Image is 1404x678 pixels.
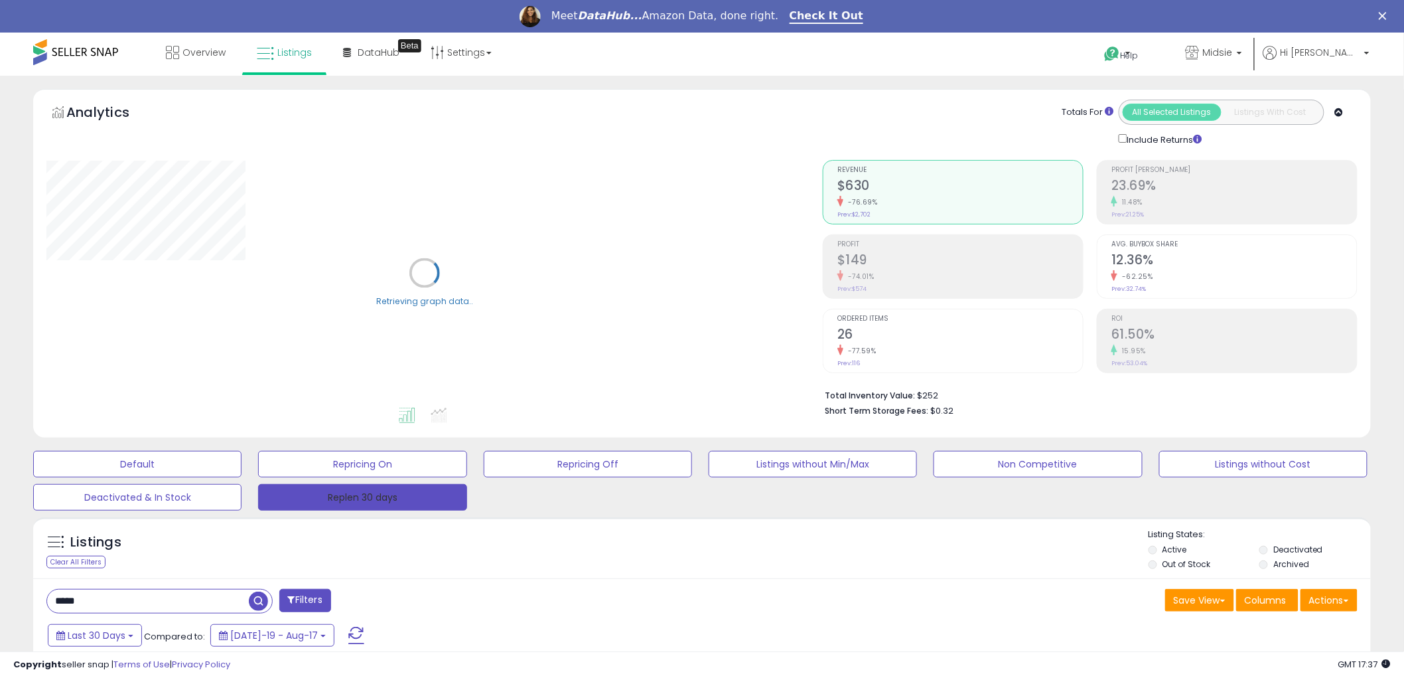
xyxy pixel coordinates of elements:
[1117,197,1143,207] small: 11.48%
[210,624,334,647] button: [DATE]-19 - Aug-17
[1176,33,1252,76] a: Midsie
[1273,558,1309,570] label: Archived
[709,451,917,477] button: Listings without Min/Max
[837,167,1083,174] span: Revenue
[46,556,105,568] div: Clear All Filters
[1379,12,1392,20] div: Close
[843,346,877,356] small: -77.59%
[1236,589,1299,612] button: Columns
[13,658,62,671] strong: Copyright
[578,9,642,22] i: DataHub...
[1203,46,1233,59] span: Midsie
[934,451,1142,477] button: Non Competitive
[1165,589,1234,612] button: Save View
[156,33,236,72] a: Overview
[1109,131,1218,146] div: Include Returns
[1111,327,1357,345] h2: 61.50%
[1094,36,1164,76] a: Help
[1300,589,1358,612] button: Actions
[1111,211,1144,218] small: Prev: 21.25%
[230,629,318,642] span: [DATE]-19 - Aug-17
[70,533,121,552] h5: Listings
[247,33,322,72] a: Listings
[843,197,878,207] small: -76.69%
[1121,50,1139,62] span: Help
[837,327,1083,345] h2: 26
[1281,46,1360,59] span: Hi [PERSON_NAME]
[1111,359,1147,367] small: Prev: 53.04%
[1111,315,1357,323] span: ROI
[837,285,867,293] small: Prev: $574
[358,46,399,59] span: DataHub
[1273,544,1323,555] label: Deactivated
[1111,285,1146,293] small: Prev: 32.74%
[1221,104,1320,121] button: Listings With Cost
[48,624,142,647] button: Last 30 Days
[66,103,155,125] h5: Analytics
[398,39,421,52] div: Tooltip anchor
[1162,558,1211,570] label: Out of Stock
[279,589,331,612] button: Filters
[837,211,871,218] small: Prev: $2,702
[1111,178,1357,196] h2: 23.69%
[421,33,502,72] a: Settings
[1338,658,1391,671] span: 2025-09-17 17:37 GMT
[1149,529,1371,541] p: Listing States:
[172,658,230,671] a: Privacy Policy
[33,451,242,477] button: Default
[1162,544,1187,555] label: Active
[258,484,466,511] button: Replen 30 days
[13,659,230,671] div: seller snap | |
[790,9,864,24] a: Check It Out
[520,6,541,27] img: Profile image for Georgie
[1263,46,1369,76] a: Hi [PERSON_NAME]
[1104,46,1121,62] i: Get Help
[484,451,692,477] button: Repricing Off
[376,296,473,307] div: Retrieving graph data..
[1159,451,1368,477] button: Listings without Cost
[277,46,312,59] span: Listings
[837,359,860,367] small: Prev: 116
[1123,104,1222,121] button: All Selected Listings
[1111,241,1357,248] span: Avg. Buybox Share
[144,630,205,643] span: Compared to:
[843,272,875,282] small: -74.01%
[825,386,1348,402] li: $252
[1111,167,1357,174] span: Profit [PERSON_NAME]
[837,315,1083,323] span: Ordered Items
[33,484,242,511] button: Deactivated & In Stock
[1245,594,1287,607] span: Columns
[837,241,1083,248] span: Profit
[930,404,953,417] span: $0.32
[1111,252,1357,270] h2: 12.36%
[1117,272,1153,282] small: -62.25%
[113,658,170,671] a: Terms of Use
[825,405,928,416] b: Short Term Storage Fees:
[825,390,915,401] b: Total Inventory Value:
[182,46,226,59] span: Overview
[837,178,1083,196] h2: $630
[333,33,409,72] a: DataHub
[837,252,1083,270] h2: $149
[551,9,779,23] div: Meet Amazon Data, done right.
[1117,346,1146,356] small: 15.95%
[258,451,466,477] button: Repricing On
[68,629,125,642] span: Last 30 Days
[1062,106,1114,119] div: Totals For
